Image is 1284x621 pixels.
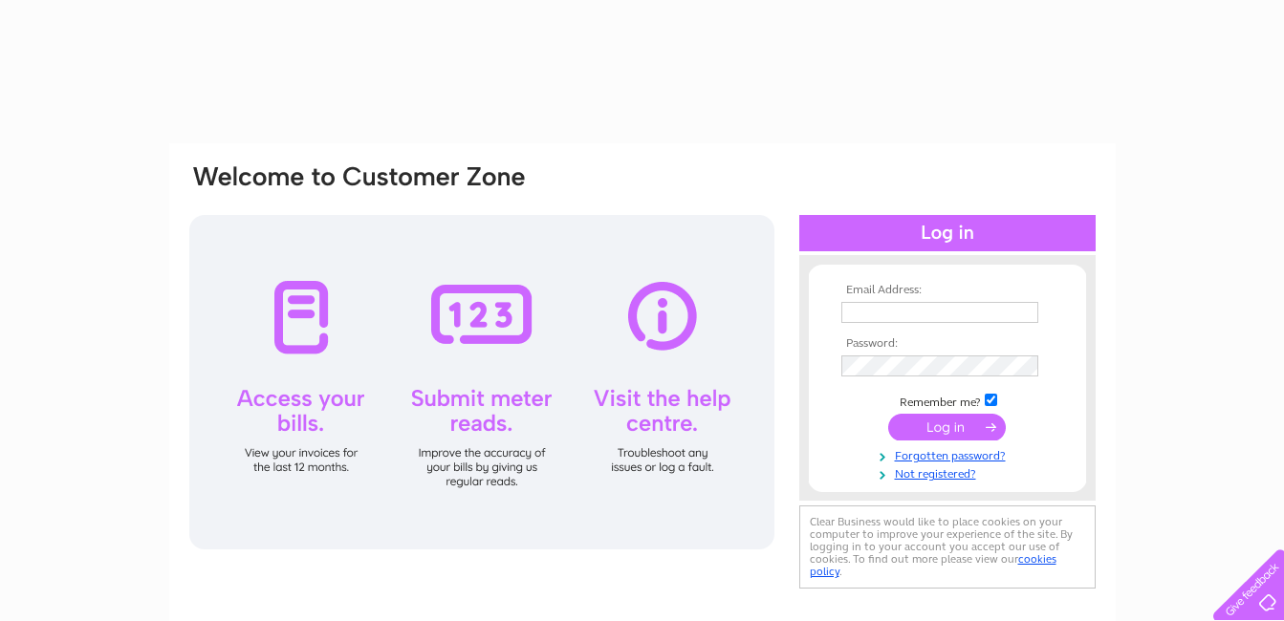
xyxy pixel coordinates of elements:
[799,505,1096,589] div: Clear Business would like to place cookies on your computer to improve your experience of the sit...
[837,337,1058,351] th: Password:
[837,284,1058,297] th: Email Address:
[888,414,1006,440] input: Submit
[841,463,1058,482] a: Not registered?
[837,391,1058,410] td: Remember me?
[810,552,1056,578] a: cookies policy
[841,445,1058,463] a: Forgotten password?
